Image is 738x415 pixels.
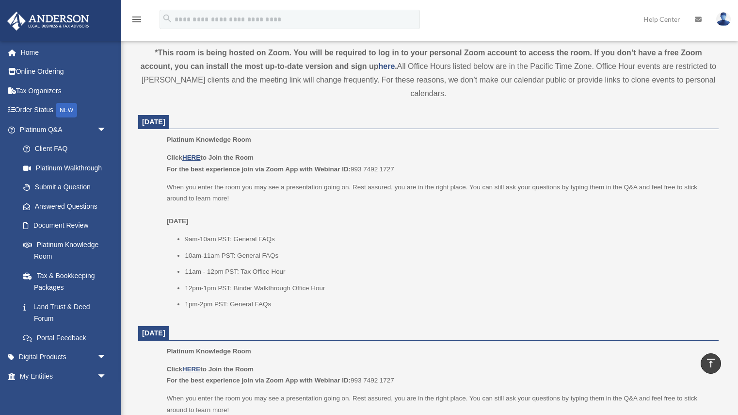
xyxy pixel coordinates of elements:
a: here [379,62,395,70]
span: Platinum Knowledge Room [167,348,251,355]
span: [DATE] [142,118,165,126]
li: 1pm-2pm PST: General FAQs [185,299,712,310]
span: arrow_drop_down [97,366,116,386]
a: Land Trust & Deed Forum [14,297,121,328]
a: Platinum Walkthrough [14,158,121,178]
a: menu [131,17,143,25]
p: 993 7492 1727 [167,152,712,175]
span: [DATE] [142,329,165,337]
b: Click to Join the Room [167,154,254,161]
div: NEW [56,103,77,117]
a: Digital Productsarrow_drop_down [7,348,121,367]
a: vertical_align_top [701,353,721,374]
li: 12pm-1pm PST: Binder Walkthrough Office Hour [185,282,712,294]
a: Client FAQ [14,139,121,159]
a: Online Ordering [7,62,121,82]
li: 10am-11am PST: General FAQs [185,250,712,262]
span: arrow_drop_down [97,120,116,140]
li: 9am-10am PST: General FAQs [185,233,712,245]
b: For the best experience join via Zoom App with Webinar ID: [167,377,351,384]
a: Answered Questions [14,197,121,216]
span: Platinum Knowledge Room [167,136,251,143]
i: vertical_align_top [705,357,717,369]
a: Home [7,43,121,62]
strong: *This room is being hosted on Zoom. You will be required to log in to your personal Zoom account ... [141,49,702,70]
a: Platinum Q&Aarrow_drop_down [7,120,121,139]
a: Document Review [14,216,121,235]
a: Portal Feedback [14,328,121,348]
a: My Entitiesarrow_drop_down [7,366,121,386]
b: Click to Join the Room [167,365,254,373]
p: 993 7492 1727 [167,364,712,386]
u: [DATE] [167,217,189,225]
a: Submit a Question [14,178,121,197]
strong: . [395,62,397,70]
div: All Office Hours listed below are in the Pacific Time Zone. Office Hour events are restricted to ... [138,46,719,100]
a: HERE [182,365,200,373]
a: Tax Organizers [7,81,121,100]
a: Order StatusNEW [7,100,121,120]
img: Anderson Advisors Platinum Portal [4,12,92,31]
a: Tax & Bookkeeping Packages [14,266,121,297]
a: Platinum Knowledge Room [14,235,116,266]
a: HERE [182,154,200,161]
i: search [162,13,173,24]
img: User Pic [716,12,731,26]
li: 11am - 12pm PST: Tax Office Hour [185,266,712,278]
i: menu [131,14,143,25]
span: arrow_drop_down [97,348,116,367]
b: For the best experience join via Zoom App with Webinar ID: [167,166,351,173]
p: When you enter the room you may see a presentation going on. Rest assured, you are in the right p... [167,182,712,227]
